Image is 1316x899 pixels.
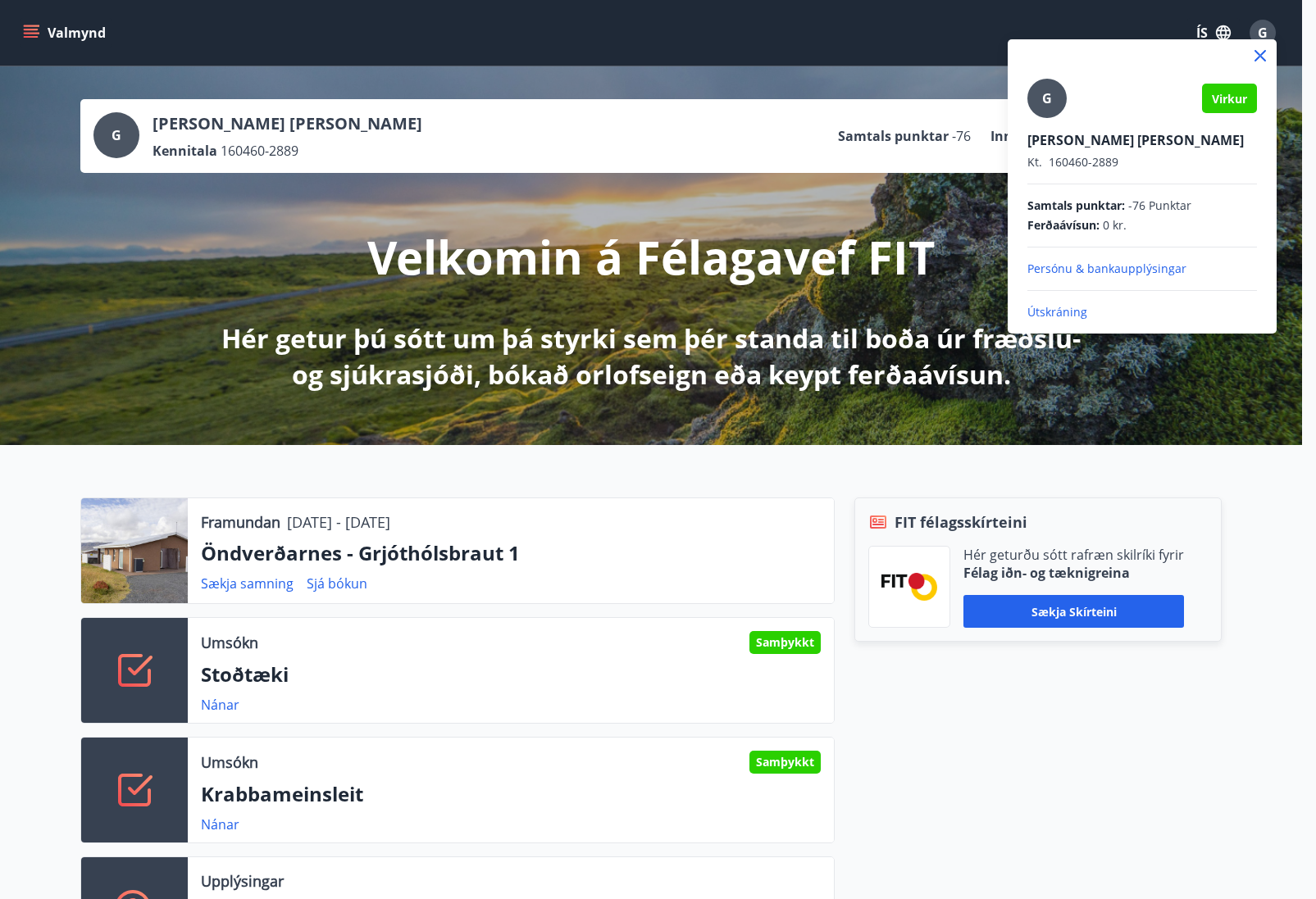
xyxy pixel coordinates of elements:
p: 160460-2889 [1027,154,1257,170]
span: Kt. [1027,154,1042,170]
p: Persónu & bankaupplýsingar [1027,261,1257,277]
p: [PERSON_NAME] [PERSON_NAME] [1027,131,1257,149]
span: G [1042,89,1052,107]
p: Útskráning [1027,304,1257,320]
span: -76 Punktar [1128,198,1191,214]
span: Ferðaávísun : [1027,217,1100,234]
span: Samtals punktar : [1027,198,1125,214]
span: Virkur [1212,91,1247,107]
span: 0 kr. [1103,217,1127,234]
